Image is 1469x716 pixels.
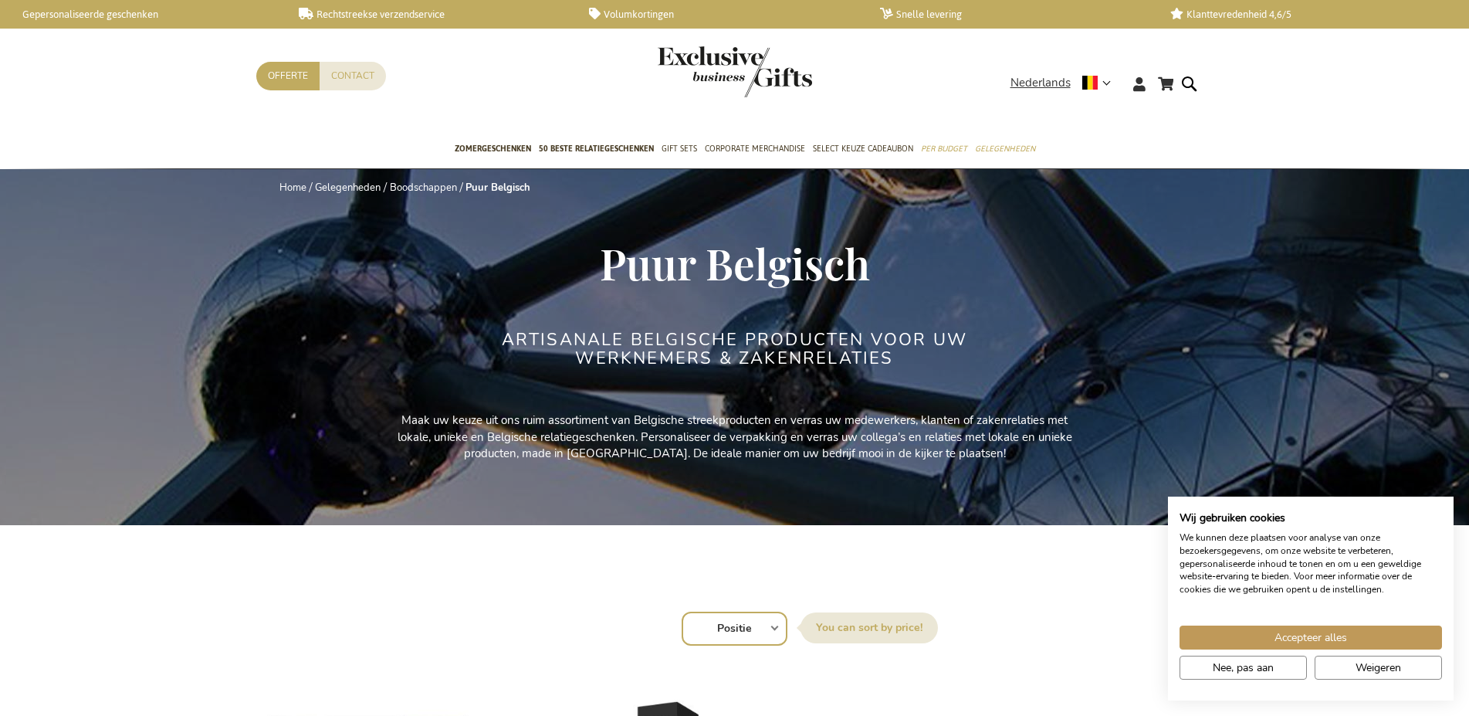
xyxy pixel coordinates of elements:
[975,141,1035,157] span: Gelegenheden
[1180,656,1307,680] button: Pas cookie voorkeuren aan
[662,131,697,169] a: Gift Sets
[801,613,938,643] label: Sorteer op
[705,131,805,169] a: Corporate Merchandise
[539,141,654,157] span: 50 beste relatiegeschenken
[8,8,274,21] a: Gepersonaliseerde geschenken
[1213,660,1274,676] span: Nee, pas aan
[256,62,320,90] a: Offerte
[1315,656,1442,680] button: Alle cookies weigeren
[455,131,531,169] a: Zomergeschenken
[279,181,306,195] a: Home
[662,141,697,157] span: Gift Sets
[1180,626,1442,650] button: Accepteer alle cookies
[658,46,735,97] a: store logo
[539,131,654,169] a: 50 beste relatiegeschenken
[315,181,381,195] a: Gelegenheden
[388,412,1082,462] p: Maak uw keuze uit ons ruim assortiment van Belgische streekproducten en verras uw medewerkers, kl...
[1170,8,1437,21] a: Klanttevredenheid 4,6/5
[299,8,565,21] a: Rechtstreekse verzendservice
[1180,531,1442,596] p: We kunnen deze plaatsen voor analyse van onze bezoekersgegevens, om onze website te verbeteren, g...
[600,234,870,291] span: Puur Belgisch
[465,181,530,195] strong: Puur Belgisch
[658,46,812,97] img: Exclusive Business gifts logo
[589,8,855,21] a: Volumkortingen
[320,62,386,90] a: Contact
[390,181,457,195] a: Boodschappen
[813,141,913,157] span: Select Keuze Cadeaubon
[880,8,1146,21] a: Snelle levering
[1010,74,1071,92] span: Nederlands
[455,141,531,157] span: Zomergeschenken
[705,141,805,157] span: Corporate Merchandise
[1356,660,1401,676] span: Weigeren
[445,331,1024,368] h2: Artisanale Belgische producten voor uw werknemers & zakenrelaties
[813,131,913,169] a: Select Keuze Cadeaubon
[921,131,967,169] a: Per Budget
[975,131,1035,169] a: Gelegenheden
[921,141,967,157] span: Per Budget
[1274,629,1347,646] span: Accepteer alles
[1180,511,1442,525] h2: Wij gebruiken cookies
